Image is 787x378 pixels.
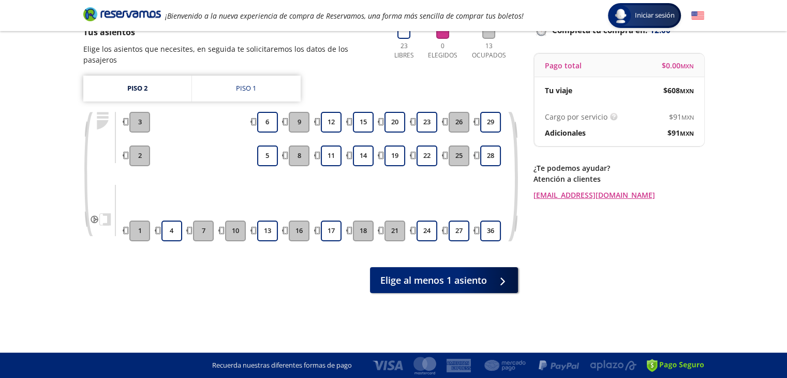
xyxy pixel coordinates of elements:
[129,112,150,133] button: 3
[83,6,161,25] a: Brand Logo
[417,112,437,133] button: 23
[680,62,694,70] small: MXN
[681,113,694,121] small: MXN
[380,273,487,287] span: Elige al menos 1 asiento
[289,112,309,133] button: 9
[353,221,374,241] button: 18
[480,112,501,133] button: 29
[545,111,607,122] p: Cargo por servicio
[480,146,501,166] button: 28
[193,221,214,241] button: 7
[321,221,341,241] button: 17
[257,221,278,241] button: 13
[449,146,469,166] button: 25
[667,127,694,138] span: $ 91
[449,221,469,241] button: 27
[83,43,380,65] p: Elige los asientos que necesites, en seguida te solicitaremos los datos de los pasajeros
[533,190,704,200] a: [EMAIL_ADDRESS][DOMAIN_NAME]
[321,146,341,166] button: 11
[533,163,704,173] p: ¿Te podemos ayudar?
[680,129,694,137] small: MXN
[384,221,405,241] button: 21
[289,221,309,241] button: 16
[545,127,586,138] p: Adicionales
[353,146,374,166] button: 14
[533,173,704,184] p: Atención a clientes
[480,221,501,241] button: 36
[390,41,418,60] p: 23 Libres
[384,146,405,166] button: 19
[129,221,150,241] button: 1
[83,6,161,22] i: Brand Logo
[257,146,278,166] button: 5
[669,111,694,122] span: $ 91
[384,112,405,133] button: 20
[83,76,191,101] a: Piso 2
[370,267,518,293] button: Elige al menos 1 asiento
[545,60,582,71] p: Pago total
[192,76,301,101] a: Piso 1
[417,221,437,241] button: 24
[83,26,380,38] p: Tus asientos
[663,85,694,96] span: $ 608
[417,146,437,166] button: 22
[691,9,704,22] button: English
[289,146,309,166] button: 8
[161,221,182,241] button: 4
[680,87,694,95] small: MXN
[236,83,256,94] div: Piso 1
[631,10,679,21] span: Iniciar sesión
[353,112,374,133] button: 15
[165,11,524,21] em: ¡Bienvenido a la nueva experiencia de compra de Reservamos, una forma más sencilla de comprar tus...
[426,41,460,60] p: 0 Elegidos
[225,221,246,241] button: 10
[449,112,469,133] button: 26
[468,41,510,60] p: 13 Ocupados
[257,112,278,133] button: 6
[321,112,341,133] button: 12
[129,146,150,166] button: 2
[545,85,572,96] p: Tu viaje
[662,60,694,71] span: $ 0.00
[212,360,352,371] p: Recuerda nuestras diferentes formas de pago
